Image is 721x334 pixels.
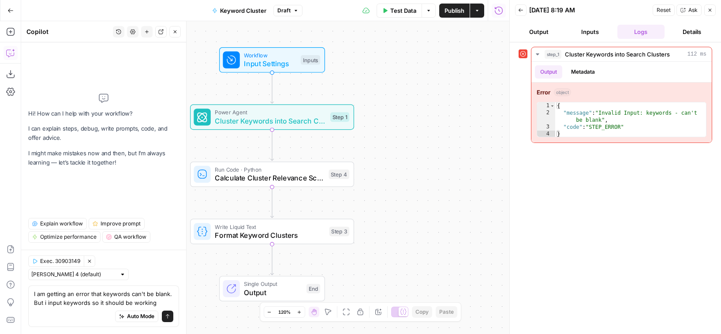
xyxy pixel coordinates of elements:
span: Output [244,287,302,298]
div: Step 1 [330,113,349,122]
div: End [306,284,320,293]
button: Inputs [566,25,614,39]
button: Auto Mode [115,311,158,322]
button: Test Data [377,4,422,18]
span: 120% [278,308,291,315]
g: Edge from step_1 to step_4 [270,130,273,161]
g: Edge from step_3 to end [270,244,273,275]
span: Optimize performance [40,233,97,241]
button: Output [515,25,563,39]
span: Keyword Cluster [220,6,266,15]
div: Write Liquid TextFormat Keyword ClustersStep 3 [190,219,354,244]
g: Edge from step_4 to step_3 [270,187,273,218]
span: Toggle code folding, rows 1 through 4 [550,102,555,109]
button: Logs [617,25,665,39]
input: Claude Sonnet 4 (default) [31,270,116,279]
p: I might make mistakes now and then, but I’m always learning — let’s tackle it together! [28,149,179,167]
span: Paste [439,308,454,316]
div: 112 ms [531,62,712,143]
div: WorkflowInput SettingsInputs [190,47,354,73]
span: Copy [415,308,429,316]
span: 112 ms [687,50,706,58]
span: Cluster Keywords into Search Clusters [215,116,326,126]
div: Run Code · PythonCalculate Cluster Relevance ScoresStep 4 [190,161,354,187]
span: step_1 [545,50,561,59]
div: 4 [537,131,555,138]
span: Workflow [244,51,296,59]
span: Improve prompt [101,220,141,228]
button: Exec. 30903149 [28,255,84,267]
span: Auto Mode [127,312,154,320]
textarea: I am getting an error that keywords can't be blank. But i input keywords so it should be working [34,289,173,307]
div: Single OutputOutputEnd [190,276,354,301]
div: 2 [537,109,555,124]
button: Copy [412,306,432,318]
span: Cluster Keywords into Search Clusters [565,50,670,59]
div: Inputs [301,55,320,65]
span: Calculate Cluster Relevance Scores [215,173,324,183]
span: Ask [688,6,698,14]
strong: Error [537,88,550,97]
button: Optimize performance [28,231,101,243]
button: 112 ms [531,47,712,61]
button: Ask [676,4,702,16]
span: QA workflow [114,233,146,241]
button: Output [535,65,562,79]
span: Publish [445,6,464,15]
button: Paste [436,306,457,318]
button: Publish [439,4,470,18]
span: Draft [277,7,291,15]
div: Step 3 [329,227,350,236]
span: Run Code · Python [215,165,324,174]
g: Edge from start to step_1 [270,73,273,104]
span: Single Output [244,280,302,288]
span: object [554,88,571,96]
button: Reset [653,4,675,16]
span: Explain workflow [40,220,83,228]
div: Step 4 [329,169,349,179]
div: 3 [537,124,555,131]
span: Exec. 30903149 [40,257,80,265]
p: I can explain steps, debug, write prompts, code, and offer advice. [28,124,179,143]
button: Draft [273,5,303,16]
div: Copilot [26,27,110,36]
div: Power AgentCluster Keywords into Search ClustersStep 1 [190,105,354,130]
p: Hi! How can I help with your workflow? [28,109,179,118]
button: Keyword Cluster [207,4,272,18]
span: Format Keyword Clusters [215,230,325,240]
span: Reset [657,6,671,14]
span: Power Agent [215,108,326,116]
button: Explain workflow [28,218,87,229]
button: Metadata [566,65,600,79]
button: QA workflow [102,231,150,243]
button: Improve prompt [89,218,145,229]
button: Details [668,25,716,39]
div: 1 [537,102,555,109]
span: Write Liquid Text [215,222,325,231]
span: Input Settings [244,58,296,69]
span: Test Data [390,6,416,15]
